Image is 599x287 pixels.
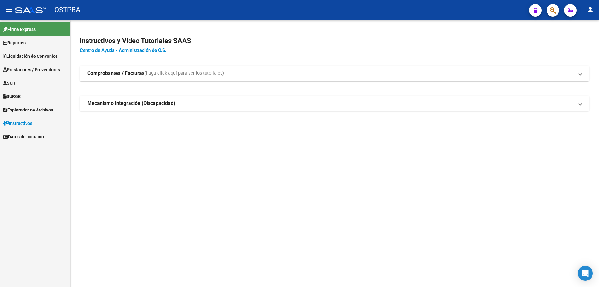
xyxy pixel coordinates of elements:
h2: Instructivos y Video Tutoriales SAAS [80,35,589,47]
span: Liquidación de Convenios [3,53,58,60]
span: Prestadores / Proveedores [3,66,60,73]
span: Explorador de Archivos [3,106,53,113]
span: - OSTPBA [49,3,80,17]
strong: Mecanismo Integración (Discapacidad) [87,100,175,107]
div: Open Intercom Messenger [578,266,593,281]
mat-icon: person [587,6,594,13]
a: Centro de Ayuda - Administración de O.S. [80,47,166,53]
mat-expansion-panel-header: Comprobantes / Facturas(haga click aquí para ver los tutoriales) [80,66,589,81]
span: (haga click aquí para ver los tutoriales) [144,70,224,77]
span: SURGE [3,93,21,100]
mat-expansion-panel-header: Mecanismo Integración (Discapacidad) [80,96,589,111]
span: Instructivos [3,120,32,127]
span: Reportes [3,39,26,46]
span: Firma Express [3,26,36,33]
span: SUR [3,80,15,87]
strong: Comprobantes / Facturas [87,70,144,77]
mat-icon: menu [5,6,12,13]
span: Datos de contacto [3,133,44,140]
